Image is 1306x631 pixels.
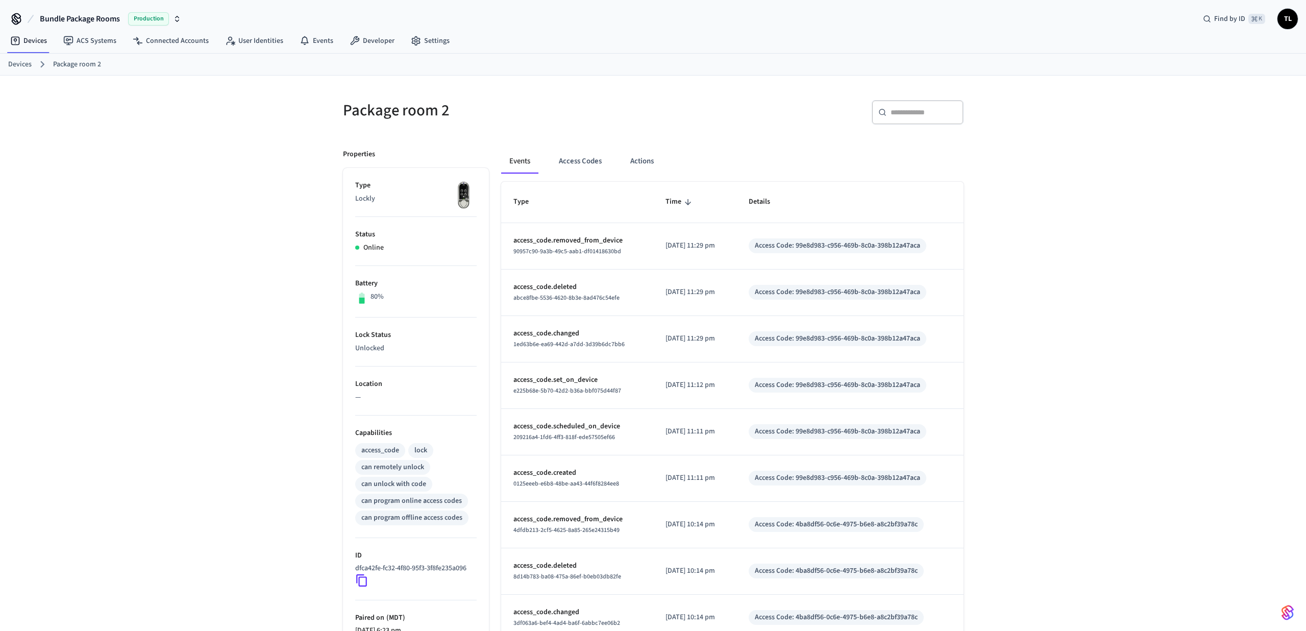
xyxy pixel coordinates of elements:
[414,445,427,456] div: lock
[513,607,642,618] p: access_code.changed
[666,240,724,251] p: [DATE] 11:29 pm
[1282,604,1294,621] img: SeamLogoGradient.69752ec5.svg
[384,613,405,623] span: ( MDT )
[341,32,403,50] a: Developer
[666,333,724,344] p: [DATE] 11:29 pm
[451,180,477,211] img: Lockly Vision Lock, Front
[40,13,120,25] span: Bundle Package Rooms
[355,613,477,623] p: Paired on
[355,428,477,439] p: Capabilities
[755,240,920,251] div: Access Code: 99e8d983-c956-469b-8c0a-398b12a47aca
[513,328,642,339] p: access_code.changed
[755,566,918,576] div: Access Code: 4ba8df56-0c6e-4975-b6e8-a8c2bf39a78c
[513,433,615,442] span: 209216a4-1fd6-4ff3-818f-ede57505ef66
[755,426,920,437] div: Access Code: 99e8d983-c956-469b-8c0a-398b12a47aca
[1195,10,1273,28] div: Find by ID⌘ K
[513,194,542,210] span: Type
[749,194,783,210] span: Details
[343,100,647,121] h5: Package room 2
[501,149,538,174] button: Events
[355,180,477,191] p: Type
[666,519,724,530] p: [DATE] 10:14 pm
[666,287,724,298] p: [DATE] 11:29 pm
[8,59,32,70] a: Devices
[1278,10,1297,28] span: TL
[355,229,477,240] p: Status
[513,375,642,385] p: access_code.set_on_device
[361,462,424,473] div: can remotely unlock
[355,563,466,574] p: dfca42fe-fc32-4f80-95f3-3f8fe235a096
[755,612,918,623] div: Access Code: 4ba8df56-0c6e-4975-b6e8-a8c2bf39a78c
[513,247,621,256] span: 90957c90-9a3b-49c5-aab1-df01418630bd
[355,330,477,341] p: Lock Status
[513,468,642,478] p: access_code.created
[666,380,724,391] p: [DATE] 11:12 pm
[361,496,462,506] div: can program online access codes
[666,194,695,210] span: Time
[355,392,477,403] p: —
[666,473,724,483] p: [DATE] 11:11 pm
[755,380,920,391] div: Access Code: 99e8d983-c956-469b-8c0a-398b12a47aca
[513,235,642,246] p: access_code.removed_from_device
[1277,9,1298,29] button: TL
[361,445,399,456] div: access_code
[513,421,642,432] p: access_code.scheduled_on_device
[755,473,920,483] div: Access Code: 99e8d983-c956-469b-8c0a-398b12a47aca
[501,149,964,174] div: ant example
[355,343,477,354] p: Unlocked
[666,612,724,623] p: [DATE] 10:14 pm
[513,619,620,627] span: 3df063a6-bef4-4ad4-ba6f-6abbc7ee06b2
[755,519,918,530] div: Access Code: 4ba8df56-0c6e-4975-b6e8-a8c2bf39a78c
[666,426,724,437] p: [DATE] 11:11 pm
[128,12,169,26] span: Production
[363,242,384,253] p: Online
[666,566,724,576] p: [DATE] 10:14 pm
[217,32,291,50] a: User Identities
[622,149,662,174] button: Actions
[513,282,642,293] p: access_code.deleted
[513,479,619,488] span: 0125eeeb-e6b8-48be-aa43-44f6f8284ee8
[355,550,477,561] p: ID
[371,292,384,302] p: 80%
[291,32,341,50] a: Events
[343,149,375,160] p: Properties
[513,561,642,571] p: access_code.deleted
[355,193,477,204] p: Lockly
[755,333,920,344] div: Access Code: 99e8d983-c956-469b-8c0a-398b12a47aca
[513,514,642,525] p: access_code.removed_from_device
[1248,14,1265,24] span: ⌘ K
[2,32,55,50] a: Devices
[551,149,610,174] button: Access Codes
[125,32,217,50] a: Connected Accounts
[361,479,426,490] div: can unlock with code
[1214,14,1245,24] span: Find by ID
[55,32,125,50] a: ACS Systems
[755,287,920,298] div: Access Code: 99e8d983-c956-469b-8c0a-398b12a47aca
[513,572,621,581] span: 8d14b783-ba08-475a-86ef-b0eb03db82fe
[513,294,620,302] span: abce8fbe-5536-4620-8b3e-8ad476c54efe
[403,32,458,50] a: Settings
[355,278,477,289] p: Battery
[361,513,462,523] div: can program offline access codes
[355,379,477,390] p: Location
[513,526,620,535] span: 4dfdb213-2cf5-4625-8a85-265e24315b49
[53,59,101,70] a: Package room 2
[513,340,625,349] span: 1ed63b6e-ea69-442d-a7dd-3d39b6dc7bb6
[513,386,621,395] span: e225b68e-5b70-42d2-b36a-bbf075d44f87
